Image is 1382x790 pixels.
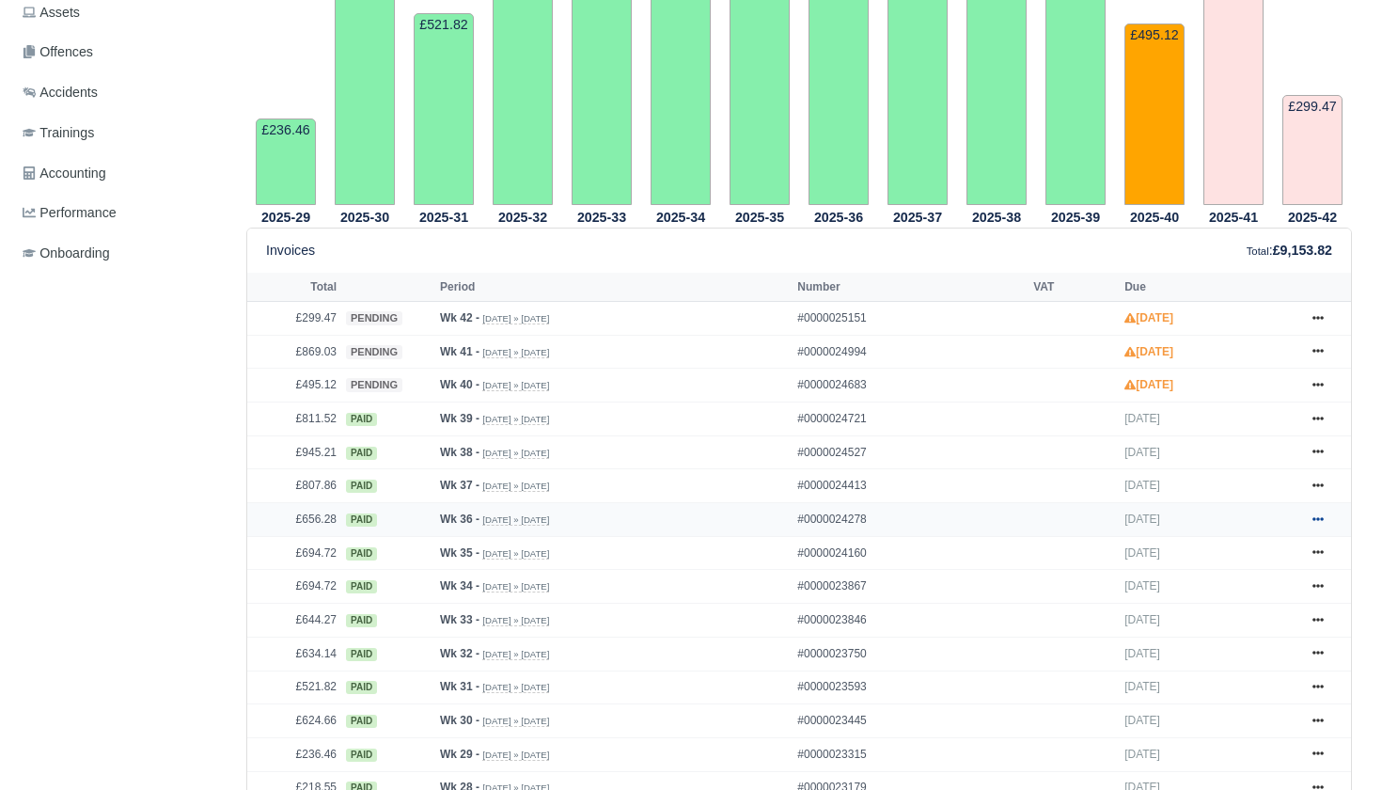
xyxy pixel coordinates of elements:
th: 2025-34 [641,206,720,229]
strong: Wk 34 - [440,579,479,592]
strong: £9,153.82 [1273,243,1332,258]
td: £807.86 [247,469,341,503]
strong: Wk 29 - [440,748,479,761]
a: Trainings [15,115,224,151]
a: Accounting [15,155,224,192]
small: [DATE] » [DATE] [482,548,549,560]
a: Accidents [15,74,224,111]
td: #0000025151 [793,302,1029,336]
td: #0000024413 [793,469,1029,503]
td: £644.27 [247,604,341,638]
td: £521.82 [247,671,341,704]
span: paid [346,447,377,460]
a: Offences [15,34,224,71]
strong: Wk 32 - [440,647,479,660]
th: Period [435,273,793,301]
small: [DATE] » [DATE] [482,313,549,324]
span: [DATE] [1124,513,1160,526]
strong: Wk 36 - [440,513,479,526]
td: #0000024527 [793,435,1029,469]
strong: Wk 35 - [440,546,479,560]
span: paid [346,681,377,694]
td: #0000024160 [793,536,1029,570]
td: #0000023750 [793,637,1029,671]
span: paid [346,614,377,627]
span: Accounting [23,163,106,184]
strong: Wk 37 - [440,479,479,492]
th: Due [1120,273,1295,301]
span: Offences [23,41,93,63]
small: [DATE] » [DATE] [482,716,549,727]
td: #0000023593 [793,671,1029,704]
td: £694.72 [247,536,341,570]
td: #0000024278 [793,503,1029,537]
th: 2025-40 [1115,206,1194,229]
td: £811.52 [247,403,341,436]
small: [DATE] » [DATE] [482,448,549,459]
td: £521.82 [414,13,474,205]
span: pending [346,378,402,392]
span: [DATE] [1124,748,1160,761]
strong: Wk 31 - [440,680,479,693]
a: Onboarding [15,235,224,272]
span: Performance [23,202,117,224]
strong: Wk 38 - [440,446,479,459]
td: #0000024994 [793,335,1029,369]
small: [DATE] » [DATE] [482,380,549,391]
strong: Wk 42 - [440,311,479,324]
span: paid [346,513,377,527]
td: £299.47 [1282,95,1343,205]
td: £694.72 [247,570,341,604]
td: £495.12 [1124,24,1185,205]
h6: Invoices [266,243,315,259]
td: £656.28 [247,503,341,537]
strong: [DATE] [1124,311,1173,324]
th: 2025-32 [483,206,562,229]
span: Accidents [23,82,98,103]
iframe: Chat Widget [1288,700,1382,790]
span: [DATE] [1124,613,1160,626]
span: paid [346,648,377,661]
small: [DATE] » [DATE] [482,481,549,492]
small: Total [1247,245,1269,257]
span: paid [346,547,377,561]
small: [DATE] » [DATE] [482,347,549,358]
a: Performance [15,195,224,231]
span: Trainings [23,122,94,144]
span: [DATE] [1124,647,1160,660]
span: pending [346,311,402,325]
strong: Wk 39 - [440,412,479,425]
span: paid [346,715,377,728]
td: £299.47 [247,302,341,336]
th: 2025-30 [325,206,404,229]
th: 2025-42 [1273,206,1352,229]
th: 2025-29 [246,206,325,229]
small: [DATE] » [DATE] [482,682,549,693]
small: [DATE] » [DATE] [482,581,549,592]
span: [DATE] [1124,546,1160,560]
strong: Wk 33 - [440,613,479,626]
span: paid [346,749,377,762]
td: £236.46 [247,737,341,771]
th: 2025-31 [404,206,483,229]
strong: Wk 41 - [440,345,479,358]
strong: [DATE] [1124,345,1173,358]
td: £945.21 [247,435,341,469]
td: #0000024721 [793,403,1029,436]
td: #0000023867 [793,570,1029,604]
span: paid [346,413,377,426]
small: [DATE] » [DATE] [482,750,549,761]
small: [DATE] » [DATE] [482,414,549,425]
th: 2025-41 [1194,206,1273,229]
td: #0000023315 [793,737,1029,771]
th: 2025-39 [1036,206,1115,229]
span: paid [346,580,377,593]
span: [DATE] [1124,680,1160,693]
span: Assets [23,2,80,24]
span: [DATE] [1124,446,1160,459]
td: £495.12 [247,369,341,403]
span: Onboarding [23,243,110,264]
th: 2025-38 [957,206,1036,229]
strong: [DATE] [1124,378,1173,391]
span: [DATE] [1124,412,1160,425]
